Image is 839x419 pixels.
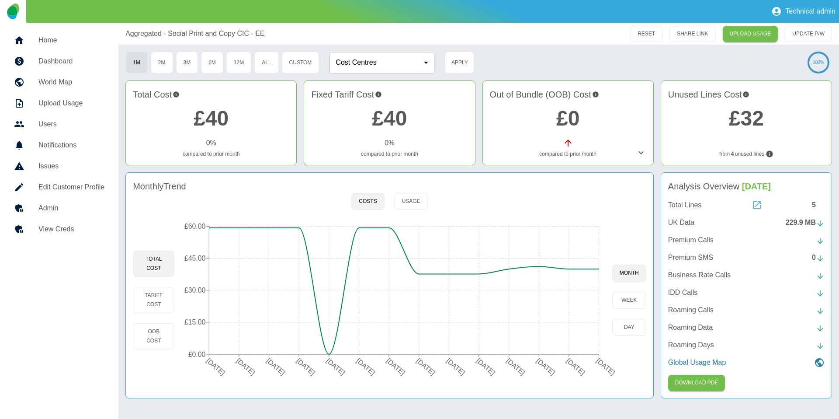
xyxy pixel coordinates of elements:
[731,150,734,158] b: 4
[668,235,714,245] p: Premium Calls
[812,200,825,210] div: 5
[38,224,104,234] h5: View Creds
[38,203,104,213] h5: Admin
[505,357,527,377] tspan: [DATE]
[133,180,186,193] h4: Monthly Trend
[723,26,778,42] a: UPLOAD USAGE
[201,52,223,73] button: 6M
[351,193,384,210] button: Costs
[668,270,825,280] a: Business Rate Calls
[125,28,264,39] a: Aggregated - Social Print and Copy CIC - EE
[742,182,771,191] span: [DATE]
[668,252,713,263] p: Premium SMS
[668,270,731,280] p: Business Rate Calls
[311,150,468,158] p: compared to prior month
[7,177,111,198] a: Edit Customer Profile
[445,52,474,73] button: Apply
[194,107,229,130] a: £40
[372,107,407,130] a: £40
[184,223,206,230] tspan: £60.00
[7,156,111,177] a: Issues
[766,150,773,158] svg: Lines not used during your chosen timeframe. If multiple months selected only lines never used co...
[184,318,206,326] tspan: £15.00
[133,88,289,101] h4: Total Cost
[7,72,111,93] a: World Map
[668,357,825,368] a: Global Usage Map
[612,319,646,336] button: day
[38,119,104,129] h5: Users
[813,60,824,65] text: 100%
[176,52,198,73] button: 3M
[205,357,227,377] tspan: [DATE]
[668,180,825,193] h4: Analysis Overview
[226,52,251,73] button: 12M
[668,287,825,298] a: IDD Calls
[151,52,173,73] button: 2M
[668,322,825,333] a: Roaming Data
[184,255,206,262] tspan: £45.00
[235,357,257,377] tspan: [DATE]
[668,305,825,315] a: Roaming Calls
[311,88,468,101] h4: Fixed Tariff Cost
[133,323,174,349] button: OOB Cost
[282,52,319,73] button: Custom
[668,340,825,350] a: Roaming Days
[668,375,725,391] button: Click here to download the most recent invoice. If the current month’s invoice is unavailable, th...
[612,292,646,309] button: week
[395,193,428,210] button: Usage
[7,135,111,156] a: Notifications
[38,182,104,192] h5: Edit Customer Profile
[668,357,726,368] p: Global Usage Map
[7,51,111,72] a: Dashboard
[7,219,111,240] a: View Creds
[668,235,825,245] a: Premium Calls
[7,93,111,114] a: Upload Usage
[595,357,617,377] tspan: [DATE]
[133,287,174,313] button: Tariff Cost
[785,26,832,42] button: UPDATE P/W
[7,198,111,219] a: Admin
[188,351,206,358] tspan: £0.00
[385,357,406,377] tspan: [DATE]
[668,88,825,101] h4: Unused Lines Cost
[812,252,825,263] div: 0
[375,88,382,101] svg: This is your recurring contracted cost
[38,161,104,171] h5: Issues
[38,77,104,87] h5: World Map
[355,357,377,377] tspan: [DATE]
[38,35,104,45] h5: Home
[254,52,278,73] button: All
[415,357,437,377] tspan: [DATE]
[7,30,111,51] a: Home
[785,7,836,15] p: Technical admin
[38,98,104,108] h5: Upload Usage
[184,286,206,294] tspan: £30.00
[325,357,347,377] tspan: [DATE]
[38,56,104,66] h5: Dashboard
[490,88,646,101] h4: Out of Bundle (OOB) Cost
[592,88,599,101] svg: Costs outside of your fixed tariff
[295,357,317,377] tspan: [DATE]
[475,357,496,377] tspan: [DATE]
[535,357,557,377] tspan: [DATE]
[669,26,715,42] button: SHARE LINK
[445,357,467,377] tspan: [DATE]
[265,357,287,377] tspan: [DATE]
[133,150,289,158] p: compared to prior month
[786,217,825,228] div: 229.9 MB
[565,357,586,377] tspan: [DATE]
[630,26,662,42] button: RESET
[385,138,395,148] p: 0 %
[668,287,698,298] p: IDD Calls
[668,200,702,210] p: Total Lines
[768,3,839,20] button: Technical admin
[38,140,104,150] h5: Notifications
[612,265,646,282] button: month
[729,107,764,130] a: £32
[7,3,19,19] img: Logo
[668,305,714,315] p: Roaming Calls
[668,340,714,350] p: Roaming Days
[556,107,579,130] a: £0
[173,88,180,101] svg: This is the total charges incurred over 1 months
